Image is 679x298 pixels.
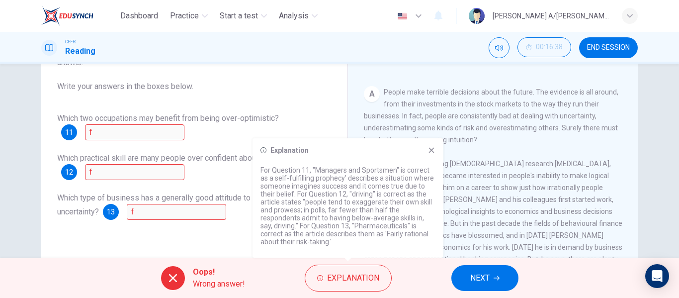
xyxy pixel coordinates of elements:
[220,10,258,22] span: Start a test
[489,37,509,58] div: Mute
[193,278,245,290] span: Wrong answer!
[587,44,630,52] span: END SESSION
[260,166,435,246] p: For Question 11, "Managers and Sportsmen" is correct as a self-fulfilling prophecy’ describes a s...
[279,10,309,22] span: Analysis
[107,208,115,215] span: 13
[270,146,309,154] h6: Explanation
[193,266,245,278] span: Oops!
[57,153,262,163] span: Which practical skill are many people over confident about?
[57,45,332,93] span: Answer the questions below, using for each answer. Write your answers in the boxes below.
[57,193,294,216] span: Which type of business has a generally good attitude to dealing with uncertainty?
[85,164,184,180] input: driving
[536,43,563,51] span: 00:16:38
[65,38,76,45] span: CEFR
[645,264,669,288] div: Open Intercom Messenger
[396,12,409,20] img: en
[127,204,226,220] input: Pharmaceutical; Pharmaceutical companies;
[170,10,199,22] span: Practice
[364,88,618,144] span: People make terrible decisions about the future. The evidence is all around, from their investmen...
[469,8,485,24] img: Profile picture
[57,113,279,123] span: Which two occupations may benefit from being over-optimistic?
[65,45,95,57] h1: Reading
[470,271,490,285] span: NEXT
[493,10,610,22] div: [PERSON_NAME] A/[PERSON_NAME]
[517,37,571,58] div: Hide
[65,169,73,176] span: 12
[364,86,380,102] div: A
[85,124,184,140] input: managers and sportsmen; managers or sportsmen; managers sportsmen;
[65,129,73,136] span: 11
[327,271,379,285] span: Explanation
[41,6,93,26] img: EduSynch logo
[120,10,158,22] span: Dashboard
